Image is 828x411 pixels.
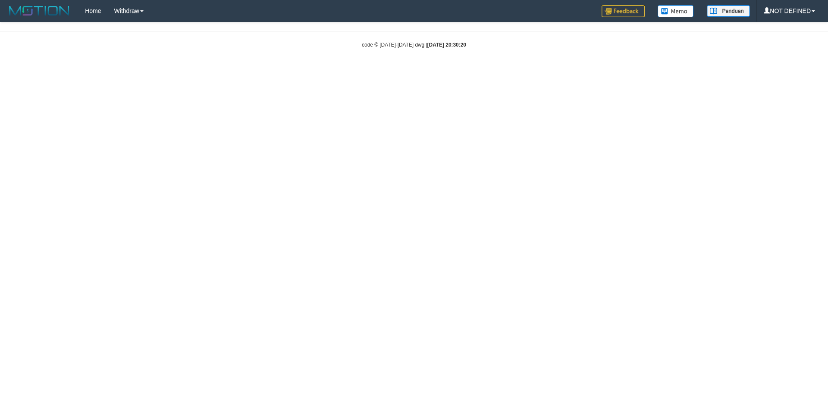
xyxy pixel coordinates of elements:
strong: [DATE] 20:30:20 [427,42,466,48]
img: MOTION_logo.png [6,4,72,17]
small: code © [DATE]-[DATE] dwg | [362,42,466,48]
img: panduan.png [707,5,750,17]
img: Button%20Memo.svg [658,5,694,17]
img: Feedback.jpg [602,5,645,17]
